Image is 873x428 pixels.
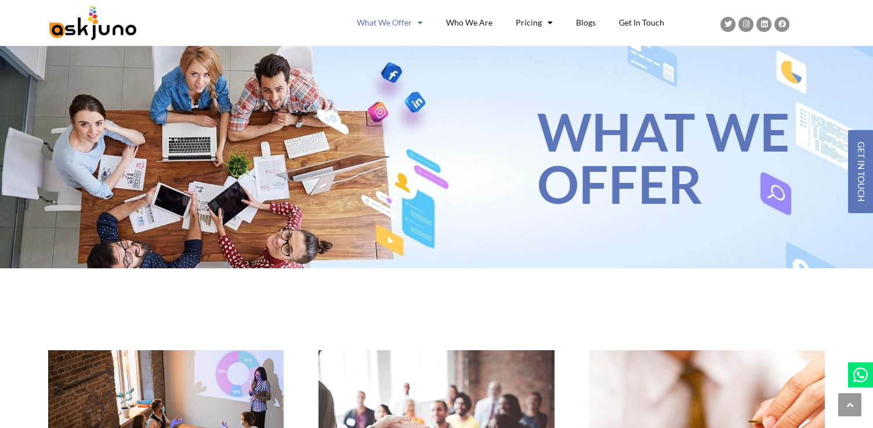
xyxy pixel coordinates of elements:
[434,10,504,35] a: Who We Are
[857,142,865,202] span: GET IN TOUCH
[345,10,434,35] a: What We Offer
[838,393,861,416] a: Scroll to the top of the page
[607,10,676,35] a: Get In Touch
[504,10,564,35] a: Pricing
[564,10,607,35] a: Blogs
[537,105,836,210] h1: What We Offer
